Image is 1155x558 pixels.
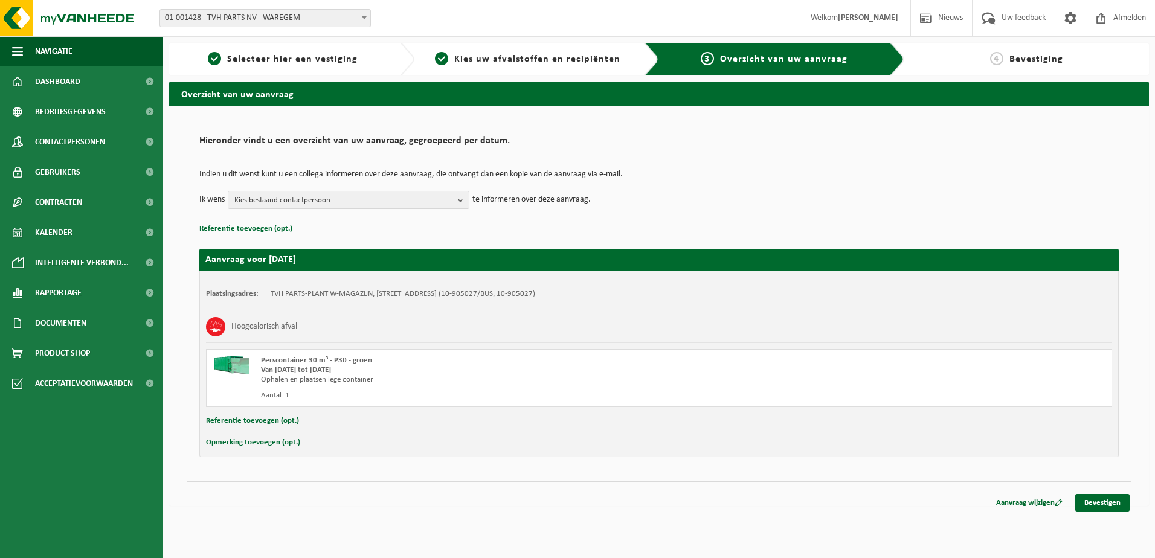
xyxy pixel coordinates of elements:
[1009,54,1063,64] span: Bevestiging
[206,435,300,451] button: Opmerking toevoegen (opt.)
[35,36,72,66] span: Navigatie
[420,52,635,66] a: 2Kies uw afvalstoffen en recipiënten
[35,248,129,278] span: Intelligente verbond...
[261,356,372,364] span: Perscontainer 30 m³ - P30 - groen
[199,221,292,237] button: Referentie toevoegen (opt.)
[199,136,1119,152] h2: Hieronder vindt u een overzicht van uw aanvraag, gegroepeerd per datum.
[213,356,249,374] img: HK-XP-30-GN-00.png
[435,52,448,65] span: 2
[35,368,133,399] span: Acceptatievoorwaarden
[720,54,848,64] span: Overzicht van uw aanvraag
[205,255,296,265] strong: Aanvraag voor [DATE]
[35,308,86,338] span: Documenten
[35,187,82,217] span: Contracten
[261,391,707,400] div: Aantal: 1
[35,66,80,97] span: Dashboard
[234,191,453,210] span: Kies bestaand contactpersoon
[1075,494,1130,512] a: Bevestigen
[175,52,390,66] a: 1Selecteer hier een vestiging
[35,157,80,187] span: Gebruikers
[261,375,707,385] div: Ophalen en plaatsen lege container
[271,289,535,299] td: TVH PARTS-PLANT W-MAGAZIJN, [STREET_ADDRESS] (10-905027/BUS, 10-905027)
[159,9,371,27] span: 01-001428 - TVH PARTS NV - WAREGEM
[206,413,299,429] button: Referentie toevoegen (opt.)
[199,191,225,209] p: Ik wens
[206,290,259,298] strong: Plaatsingsadres:
[228,191,469,209] button: Kies bestaand contactpersoon
[701,52,714,65] span: 3
[208,52,221,65] span: 1
[472,191,591,209] p: te informeren over deze aanvraag.
[35,127,105,157] span: Contactpersonen
[160,10,370,27] span: 01-001428 - TVH PARTS NV - WAREGEM
[838,13,898,22] strong: [PERSON_NAME]
[35,278,82,308] span: Rapportage
[35,97,106,127] span: Bedrijfsgegevens
[987,494,1072,512] a: Aanvraag wijzigen
[199,170,1119,179] p: Indien u dit wenst kunt u een collega informeren over deze aanvraag, die ontvangt dan een kopie v...
[454,54,620,64] span: Kies uw afvalstoffen en recipiënten
[169,82,1149,105] h2: Overzicht van uw aanvraag
[35,217,72,248] span: Kalender
[261,366,331,374] strong: Van [DATE] tot [DATE]
[227,54,358,64] span: Selecteer hier een vestiging
[35,338,90,368] span: Product Shop
[231,317,297,336] h3: Hoogcalorisch afval
[990,52,1003,65] span: 4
